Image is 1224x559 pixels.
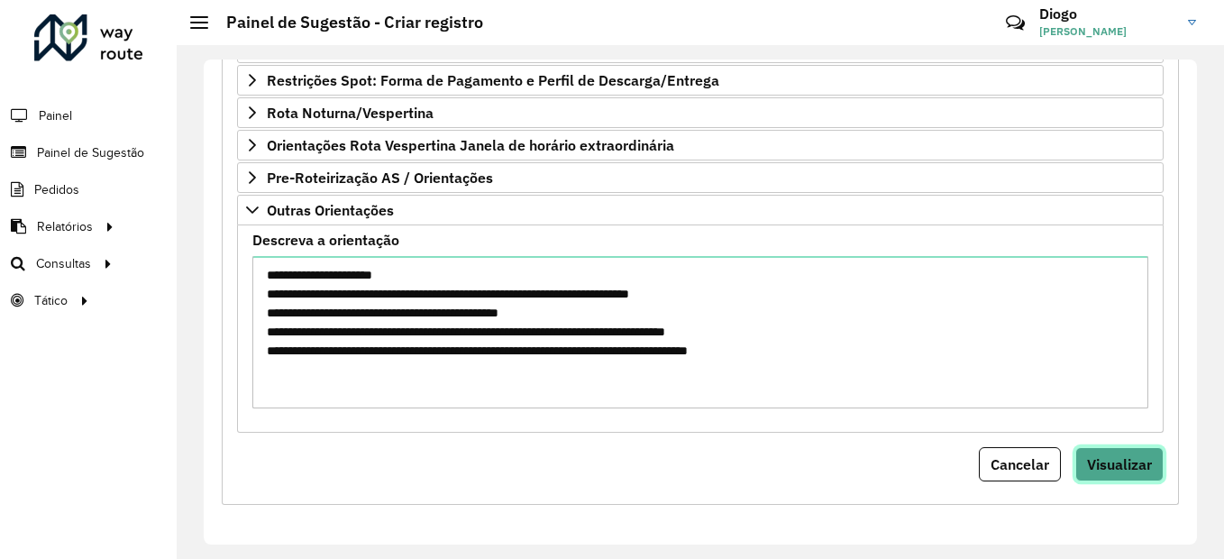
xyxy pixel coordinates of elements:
label: Descreva a orientação [252,229,399,251]
span: Pre-Roteirização AS / Orientações [267,170,493,185]
span: Painel [39,106,72,125]
span: Rota Noturna/Vespertina [267,105,434,120]
span: Cancelar [991,455,1049,473]
a: Restrições Spot: Forma de Pagamento e Perfil de Descarga/Entrega [237,65,1164,96]
span: Relatórios [37,217,93,236]
span: Orientações Rota Vespertina Janela de horário extraordinária [267,138,674,152]
button: Cancelar [979,447,1061,481]
a: Outras Orientações [237,195,1164,225]
span: [PERSON_NAME] [1039,23,1174,40]
a: Rota Noturna/Vespertina [237,97,1164,128]
button: Visualizar [1075,447,1164,481]
h2: Painel de Sugestão - Criar registro [208,13,483,32]
span: Painel de Sugestão [37,143,144,162]
a: Pre-Roteirização AS / Orientações [237,162,1164,193]
a: Contato Rápido [996,4,1035,42]
span: Restrições Spot: Forma de Pagamento e Perfil de Descarga/Entrega [267,73,719,87]
span: Visualizar [1087,455,1152,473]
span: Tático [34,291,68,310]
div: Outras Orientações [237,225,1164,432]
a: Orientações Rota Vespertina Janela de horário extraordinária [237,130,1164,160]
span: Outras Orientações [267,203,394,217]
h3: Diogo [1039,5,1174,23]
span: Consultas [36,254,91,273]
span: Pedidos [34,180,79,199]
